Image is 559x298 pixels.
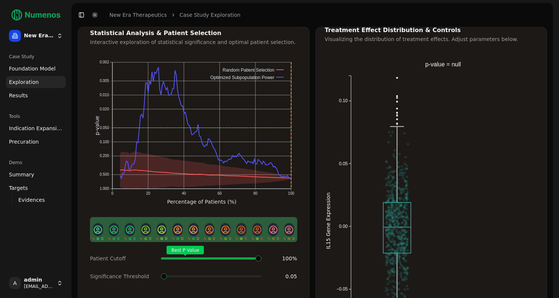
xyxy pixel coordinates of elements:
[90,273,155,280] div: Significance Threshold
[6,136,66,148] a: Precuration
[325,35,538,43] div: Visualizing the distribution of treatment effects. Adjust parameters below.
[100,140,109,144] text: 0.100
[146,191,150,195] text: 20
[6,76,66,88] a: Exploration
[94,116,100,135] text: p-value
[180,11,240,19] a: Case Study Exploration
[9,171,34,178] span: Summary
[254,191,258,195] text: 80
[267,273,297,280] div: 0.05
[90,38,297,46] div: Interactive exploration of statistical significance and optimal patient selection.
[24,283,54,289] span: [EMAIL_ADDRESS]
[325,27,538,33] div: Treatment Effect Distribution & Controls
[336,286,348,292] text: −0.05
[111,191,114,195] text: 0
[167,199,237,205] text: Percentage of Patients (%)
[100,107,109,111] text: 0.020
[6,182,66,194] a: Targets
[223,68,274,73] text: Random Patient Selection
[100,126,109,130] text: 0.050
[6,274,66,292] button: Aadmin[EMAIL_ADDRESS]
[100,79,109,83] text: 0.005
[6,169,66,181] a: Summary
[18,196,45,204] span: Evidences
[339,98,348,103] text: 0.10
[9,125,63,132] span: Indication Expansion
[167,246,204,254] span: Best P Value
[24,32,54,39] span: New Era Therapeutics
[90,255,155,262] div: Patient Cutoff
[325,192,331,249] text: IL15 Gene Expression
[6,122,66,134] a: Indication Expansion
[182,191,186,195] text: 40
[6,157,66,169] div: Demo
[6,90,66,101] a: Results
[339,224,348,229] text: 0.00
[90,30,297,36] div: Statistical Analysis & Patient Selection
[100,60,109,64] text: 0.002
[109,11,240,19] nav: breadcrumb
[9,65,56,72] span: Foundation Model
[100,186,109,191] text: 1.000
[100,173,109,177] text: 0.500
[218,191,222,195] text: 60
[6,110,66,122] div: Tools
[90,10,100,20] button: Toggle Dark Mode
[6,6,66,24] img: Numenos
[288,191,295,195] text: 100
[9,78,39,86] span: Exploration
[100,93,109,97] text: 0.010
[267,255,297,262] div: 100 %
[9,184,28,192] span: Targets
[425,61,461,68] text: p-value = null
[109,11,167,19] a: New Era Therapeutics
[6,63,66,75] a: Foundation Model
[9,138,39,145] span: Precuration
[9,277,21,289] span: A
[15,195,57,205] a: Evidences
[339,161,348,166] text: 0.05
[6,51,66,63] div: Case Study
[76,10,87,20] button: Toggle Sidebar
[6,27,66,45] button: New Era Therapeutics
[24,277,54,283] span: admin
[100,154,109,158] text: 0.200
[211,75,274,80] text: Optimized Subpopulation Power
[9,92,28,99] span: Results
